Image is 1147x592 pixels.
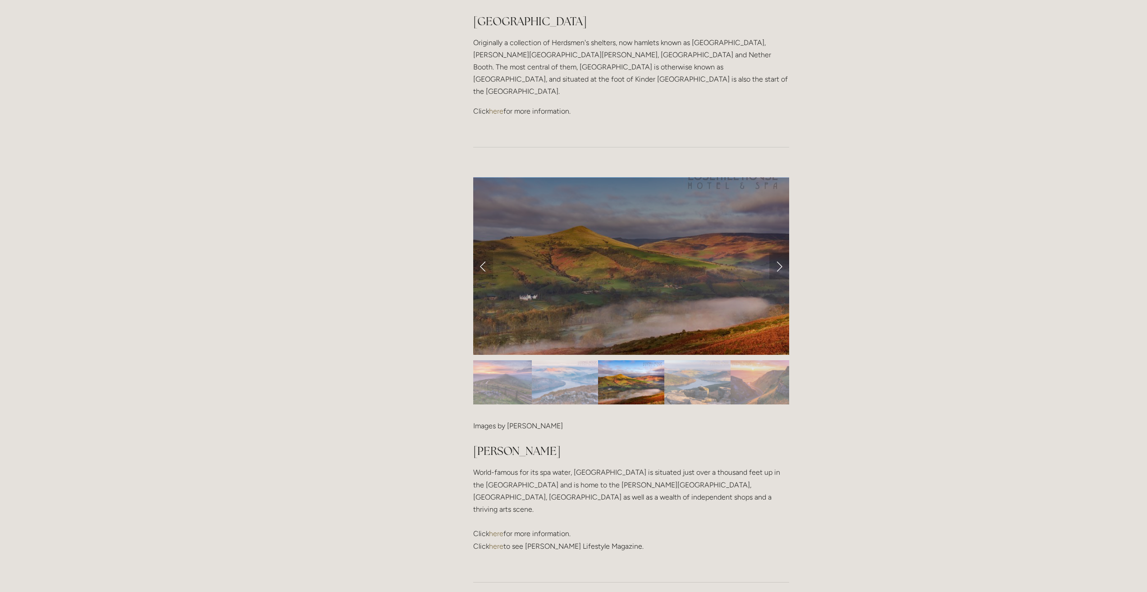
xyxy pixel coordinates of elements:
p: World-famous for its spa water, [GEOGRAPHIC_DATA] is situated just over a thousand feet up in the... [473,466,789,552]
h2: [PERSON_NAME] [473,443,789,459]
img: Slide 4 [532,360,598,404]
a: Next Slide [769,252,789,280]
p: Click for more information. [473,105,789,117]
img: Slide 5 [598,360,664,404]
a: Previous Slide [473,252,493,280]
p: Originally a collection of Herdsmen's shelters, now hamlets known as [GEOGRAPHIC_DATA], [PERSON_N... [473,37,789,98]
img: Slide 6 [664,360,731,404]
h2: [GEOGRAPHIC_DATA] [473,14,789,29]
a: here [489,542,503,551]
p: Images by [PERSON_NAME] [473,420,789,432]
a: here [489,529,503,538]
img: Slide 3 [466,360,532,404]
img: Slide 7 [731,360,797,404]
a: here [489,107,503,115]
